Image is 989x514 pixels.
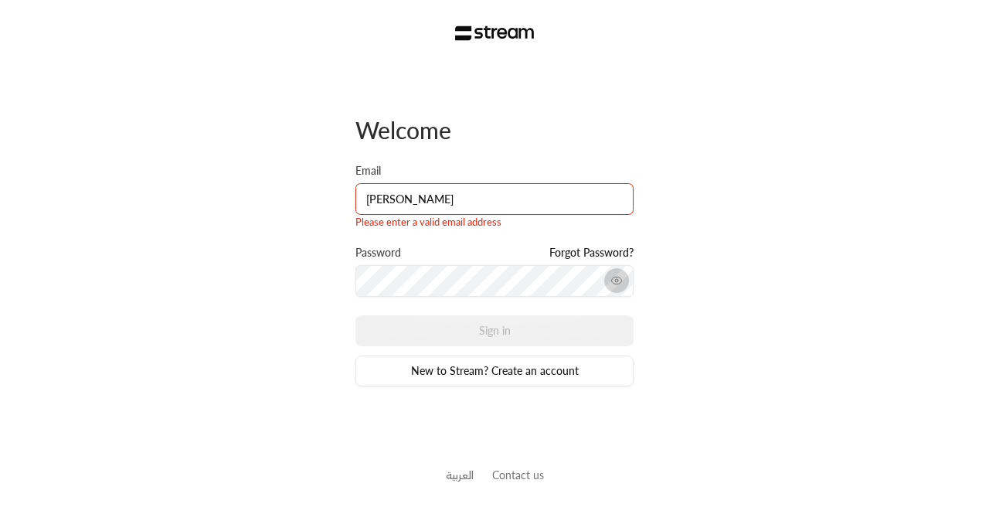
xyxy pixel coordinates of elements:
a: العربية [446,461,474,489]
button: Contact us [492,467,544,483]
a: Contact us [492,468,544,482]
div: Please enter a valid email address [355,215,634,230]
a: Forgot Password? [549,245,634,260]
label: Password [355,245,401,260]
label: Email [355,163,381,179]
span: Welcome [355,116,451,144]
button: toggle password visibility [604,268,629,293]
img: Stream Logo [455,26,535,41]
a: New to Stream? Create an account [355,356,634,386]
